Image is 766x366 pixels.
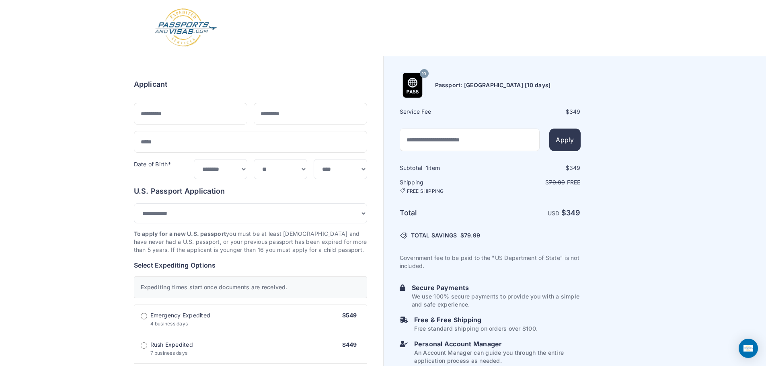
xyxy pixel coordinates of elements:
h6: Passport: [GEOGRAPHIC_DATA] [10 days] [435,81,551,89]
button: Apply [549,129,580,151]
label: Date of Birth* [134,161,171,168]
h6: Select Expediting Options [134,260,367,270]
div: $ [491,164,581,172]
h6: Applicant [134,79,168,90]
span: Free [567,179,581,186]
p: We use 100% secure payments to provide you with a simple and safe experience. [412,292,581,309]
h6: Service Fee [400,108,489,116]
span: 10 [422,69,426,79]
span: Emergency Expedited [150,311,211,319]
img: Product Name [400,73,425,98]
strong: $ [561,209,581,217]
span: 79.99 [464,232,480,239]
span: $449 [342,341,357,348]
h6: Total [400,207,489,219]
span: FREE SHIPPING [407,188,444,194]
div: $ [491,108,581,116]
p: An Account Manager can guide you through the entire application process as needed. [414,349,581,365]
strong: To apply for a new U.S. passport [134,230,226,237]
span: 7 business days [150,350,188,356]
h6: Shipping [400,178,489,194]
h6: Personal Account Manager [414,339,581,349]
span: 349 [566,209,581,217]
h6: Free & Free Shipping [414,315,538,325]
span: TOTAL SAVINGS [411,231,457,239]
span: USD [548,210,560,217]
div: Open Intercom Messenger [739,339,758,358]
p: you must be at least [DEMOGRAPHIC_DATA] and have never had a U.S. passport, or your previous pass... [134,230,367,254]
h6: Secure Payments [412,283,581,292]
span: 1 [426,164,428,171]
p: $ [491,178,581,186]
p: Free standard shipping on orders over $100. [414,325,538,333]
span: 79.99 [549,179,565,186]
span: $549 [342,312,357,319]
img: Logo [154,8,218,48]
span: 349 [569,108,581,115]
span: 4 business days [150,321,188,327]
h6: U.S. Passport Application [134,186,367,197]
h6: Subtotal · item [400,164,489,172]
p: Government fee to be paid to the "US Department of State" is not included. [400,254,581,270]
div: Expediting times start once documents are received. [134,276,367,298]
span: $ [460,231,480,239]
span: 349 [569,164,581,171]
span: Rush Expedited [150,341,193,349]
